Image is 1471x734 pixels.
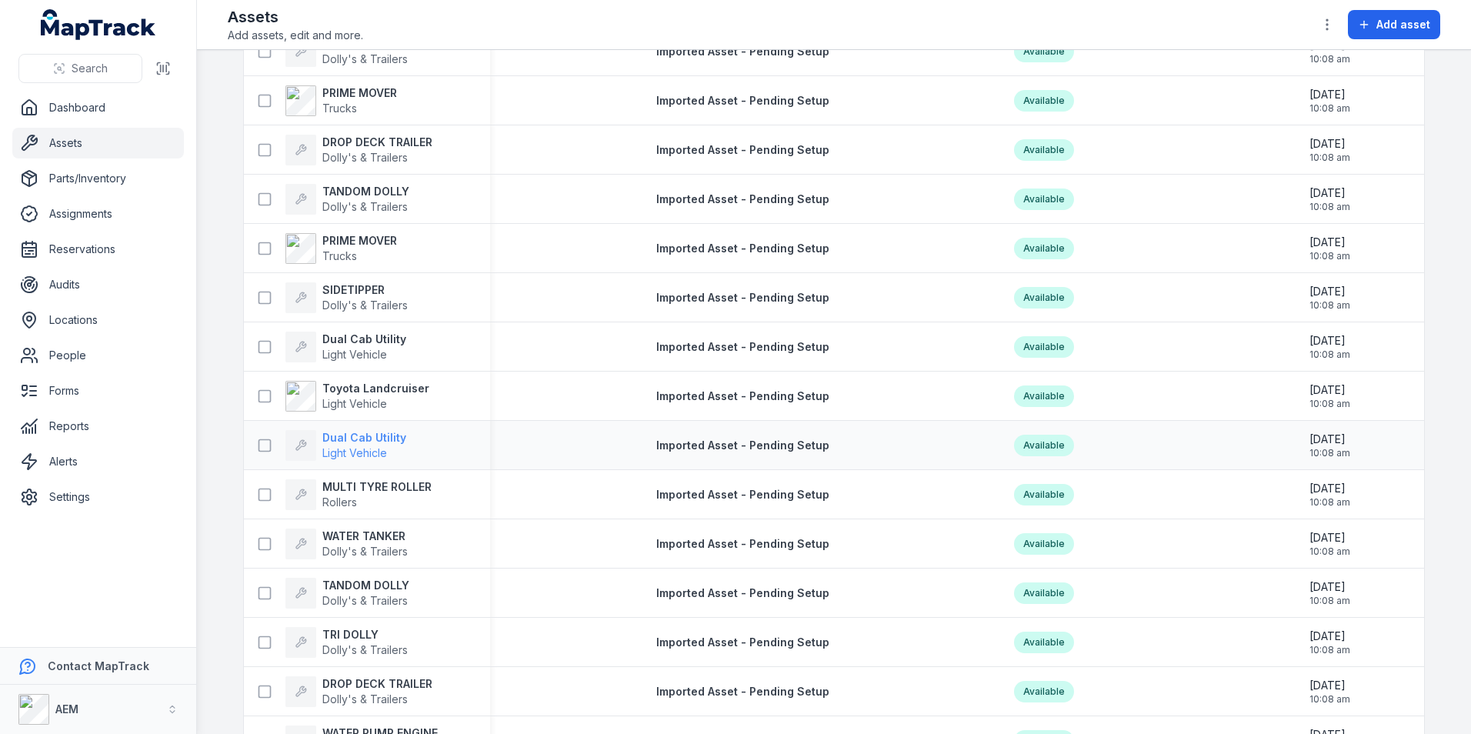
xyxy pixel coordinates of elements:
a: Settings [12,482,184,512]
div: Available [1014,90,1074,112]
div: Available [1014,582,1074,604]
span: [DATE] [1309,235,1350,250]
strong: TANDOM DOLLY [322,184,409,199]
span: 10:08 am [1309,53,1350,65]
span: Imported Asset - Pending Setup [656,45,829,58]
span: Search [72,61,108,76]
time: 20/08/2025, 10:08:45 am [1309,87,1350,115]
a: Imported Asset - Pending Setup [656,684,829,699]
span: Imported Asset - Pending Setup [656,586,829,599]
a: Forms [12,375,184,406]
time: 20/08/2025, 10:08:45 am [1309,333,1350,361]
a: Alerts [12,446,184,477]
time: 20/08/2025, 10:08:45 am [1309,629,1350,656]
a: Imported Asset - Pending Setup [656,487,829,502]
span: Trucks [322,249,357,262]
strong: MULTI TYRE ROLLER [322,479,432,495]
span: 10:08 am [1309,299,1350,312]
time: 20/08/2025, 10:08:45 am [1309,579,1350,607]
time: 20/08/2025, 10:08:45 am [1309,481,1350,509]
span: 10:08 am [1309,349,1350,361]
div: Available [1014,435,1074,456]
a: DROP DECK TRAILERDolly's & Trailers [285,135,432,165]
a: People [12,340,184,371]
a: Assets [12,128,184,158]
a: Imported Asset - Pending Setup [656,536,829,552]
a: Imported Asset - Pending Setup [656,44,829,59]
span: Imported Asset - Pending Setup [656,685,829,698]
strong: PRIME MOVER [322,85,397,101]
span: Imported Asset - Pending Setup [656,636,829,649]
span: [DATE] [1309,185,1350,201]
time: 20/08/2025, 10:08:45 am [1309,185,1350,213]
span: Add assets, edit and more. [228,28,363,43]
span: [DATE] [1309,284,1350,299]
time: 20/08/2025, 10:08:45 am [1309,432,1350,459]
a: Imported Asset - Pending Setup [656,339,829,355]
button: Add asset [1348,10,1440,39]
span: Dolly's & Trailers [322,52,408,65]
span: [DATE] [1309,432,1350,447]
span: 10:08 am [1309,201,1350,213]
strong: PRIME MOVER [322,233,397,249]
span: 10:08 am [1309,644,1350,656]
span: Imported Asset - Pending Setup [656,192,829,205]
a: Parts/Inventory [12,163,184,194]
span: Imported Asset - Pending Setup [656,488,829,501]
time: 20/08/2025, 10:08:45 am [1309,284,1350,312]
span: Imported Asset - Pending Setup [656,389,829,402]
span: Trucks [322,102,357,115]
a: Imported Asset - Pending Setup [656,241,829,256]
a: CONVERTER DOLLYDolly's & Trailers [285,36,428,67]
span: [DATE] [1309,333,1350,349]
span: 10:08 am [1309,496,1350,509]
a: Locations [12,305,184,335]
a: MULTI TYRE ROLLERRollers [285,479,432,510]
span: [DATE] [1309,87,1350,102]
a: Imported Asset - Pending Setup [656,192,829,207]
div: Available [1014,336,1074,358]
strong: TRI DOLLY [322,627,408,642]
span: 10:08 am [1309,595,1350,607]
span: Dolly's & Trailers [322,594,408,607]
div: Available [1014,484,1074,505]
a: Dashboard [12,92,184,123]
span: Light Vehicle [322,348,387,361]
span: [DATE] [1309,530,1350,545]
time: 20/08/2025, 10:08:45 am [1309,136,1350,164]
a: MapTrack [41,9,156,40]
strong: Dual Cab Utility [322,430,406,445]
strong: AEM [55,702,78,716]
a: DROP DECK TRAILERDolly's & Trailers [285,676,432,707]
span: Imported Asset - Pending Setup [656,340,829,353]
div: Available [1014,189,1074,210]
strong: WATER TANKER [322,529,408,544]
span: [DATE] [1309,579,1350,595]
span: Imported Asset - Pending Setup [656,143,829,156]
span: Imported Asset - Pending Setup [656,537,829,550]
div: Available [1014,533,1074,555]
a: Reports [12,411,184,442]
span: Dolly's & Trailers [322,299,408,312]
a: Dual Cab UtilityLight Vehicle [285,332,406,362]
span: 10:08 am [1309,250,1350,262]
span: [DATE] [1309,481,1350,496]
a: PRIME MOVERTrucks [285,85,397,116]
div: Available [1014,681,1074,702]
span: Dolly's & Trailers [322,692,408,706]
a: Imported Asset - Pending Setup [656,142,829,158]
a: Imported Asset - Pending Setup [656,635,829,650]
time: 20/08/2025, 10:08:45 am [1309,235,1350,262]
span: [DATE] [1309,136,1350,152]
span: 10:08 am [1309,447,1350,459]
div: Available [1014,287,1074,309]
span: Light Vehicle [322,446,387,459]
a: Reservations [12,234,184,265]
span: Imported Asset - Pending Setup [656,439,829,452]
a: Toyota LandcruiserLight Vehicle [285,381,429,412]
div: Available [1014,632,1074,653]
div: Available [1014,238,1074,259]
span: Imported Asset - Pending Setup [656,291,829,304]
h2: Assets [228,6,363,28]
a: Audits [12,269,184,300]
